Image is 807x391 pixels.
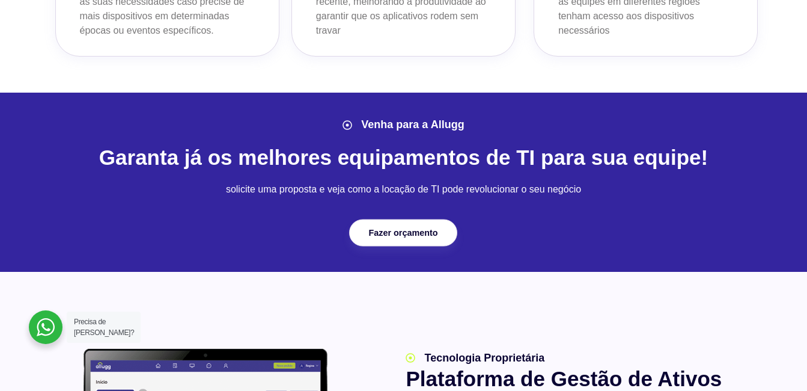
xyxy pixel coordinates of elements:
span: Fazer orçamento [369,229,438,237]
span: Precisa de [PERSON_NAME]? [74,318,134,337]
div: Widget de chat [747,333,807,391]
h2: Garanta já os melhores equipamentos de TI para sua equipe! [49,145,758,170]
iframe: Chat Widget [747,333,807,391]
p: solicite uma proposta e veja como a locação de TI pode revolucionar o seu negócio [49,182,758,197]
span: Tecnologia Proprietária [421,350,544,366]
span: Venha para a Allugg [358,117,464,133]
a: Fazer orçamento [349,219,457,246]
